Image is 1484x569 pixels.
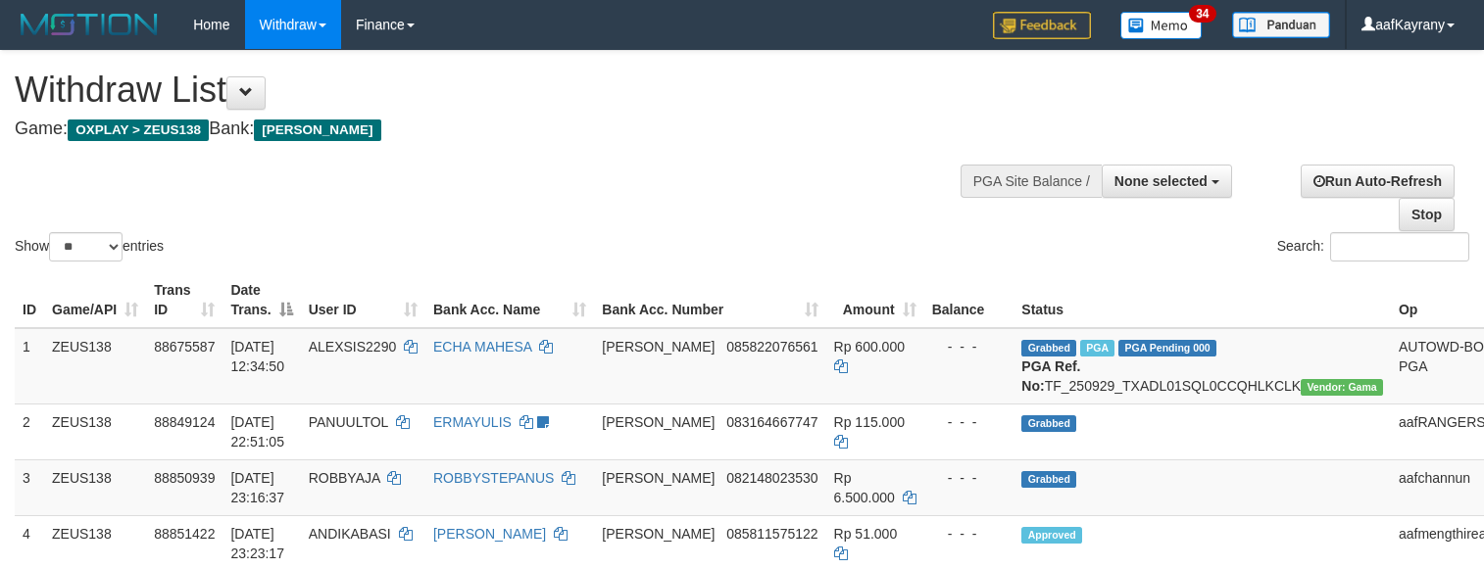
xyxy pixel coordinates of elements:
[433,526,546,542] a: [PERSON_NAME]
[602,526,715,542] span: [PERSON_NAME]
[15,459,44,515] td: 3
[1021,415,1076,432] span: Grabbed
[309,470,380,486] span: ROBBYAJA
[1021,358,1080,394] b: PGA Ref. No:
[154,414,215,430] span: 88849124
[1330,232,1469,261] input: Search:
[15,272,44,328] th: ID
[15,10,164,39] img: MOTION_logo.png
[726,470,817,486] span: Copy 082148023530 to clipboard
[301,272,425,328] th: User ID: activate to sort column ascending
[433,414,512,430] a: ERMAYULIS
[15,119,969,139] h4: Game: Bank:
[15,403,44,459] td: 2
[1021,471,1076,488] span: Grabbed
[15,232,164,261] label: Show entries
[1021,527,1082,544] span: Approved
[1399,198,1455,231] a: Stop
[1102,165,1232,198] button: None selected
[932,337,1007,356] div: - - -
[433,470,554,486] a: ROBBYSTEPANUS
[594,272,825,328] th: Bank Acc. Number: activate to sort column ascending
[932,524,1007,544] div: - - -
[1080,340,1114,356] span: Marked by aafpengsreynich
[1014,328,1391,404] td: TF_250929_TXADL01SQL0CCQHLKCLK
[1301,379,1383,396] span: Vendor URL: https://trx31.1velocity.biz
[223,272,300,328] th: Date Trans.: activate to sort column descending
[1277,232,1469,261] label: Search:
[602,339,715,355] span: [PERSON_NAME]
[15,328,44,404] td: 1
[154,470,215,486] span: 88850939
[834,339,905,355] span: Rp 600.000
[154,526,215,542] span: 88851422
[230,526,284,561] span: [DATE] 23:23:17
[1232,12,1330,38] img: panduan.png
[309,339,397,355] span: ALEXSIS2290
[726,414,817,430] span: Copy 083164667747 to clipboard
[924,272,1014,328] th: Balance
[154,339,215,355] span: 88675587
[309,526,391,542] span: ANDIKABASI
[309,414,388,430] span: PANUULTOL
[68,119,209,141] span: OXPLAY > ZEUS138
[230,339,284,374] span: [DATE] 12:34:50
[44,403,146,459] td: ZEUS138
[254,119,380,141] span: [PERSON_NAME]
[602,470,715,486] span: [PERSON_NAME]
[961,165,1102,198] div: PGA Site Balance /
[932,412,1007,432] div: - - -
[44,328,146,404] td: ZEUS138
[1301,165,1455,198] a: Run Auto-Refresh
[602,414,715,430] span: [PERSON_NAME]
[1120,12,1203,39] img: Button%20Memo.svg
[834,470,895,505] span: Rp 6.500.000
[15,71,969,110] h1: Withdraw List
[44,272,146,328] th: Game/API: activate to sort column ascending
[433,339,531,355] a: ECHA MAHESA
[1021,340,1076,356] span: Grabbed
[425,272,594,328] th: Bank Acc. Name: activate to sort column ascending
[1118,340,1216,356] span: PGA Pending
[826,272,924,328] th: Amount: activate to sort column ascending
[726,339,817,355] span: Copy 085822076561 to clipboard
[834,526,898,542] span: Rp 51.000
[230,414,284,450] span: [DATE] 22:51:05
[1014,272,1391,328] th: Status
[932,468,1007,488] div: - - -
[834,414,905,430] span: Rp 115.000
[993,12,1091,39] img: Feedback.jpg
[1114,173,1208,189] span: None selected
[49,232,123,261] select: Showentries
[230,470,284,505] span: [DATE] 23:16:37
[44,459,146,515] td: ZEUS138
[1189,5,1215,23] span: 34
[146,272,223,328] th: Trans ID: activate to sort column ascending
[726,526,817,542] span: Copy 085811575122 to clipboard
